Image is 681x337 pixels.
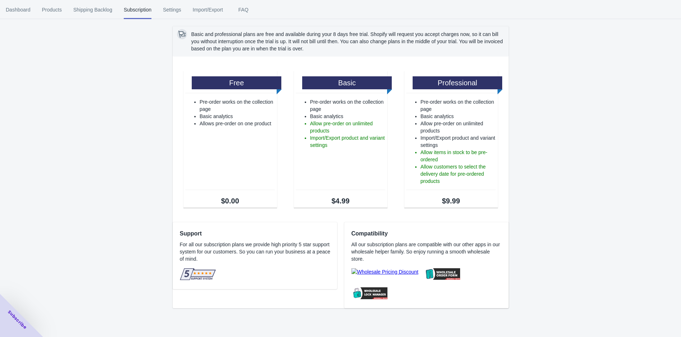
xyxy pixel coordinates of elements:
[421,134,496,149] li: Import/Export product and variant settings
[163,0,181,19] span: Settings
[180,229,336,238] h2: Support
[180,241,336,262] p: For all our subscription plans we provide high priority 5 star support system for our customers. ...
[6,0,31,19] span: Dashboard
[310,120,386,134] li: Allow pre-order on unlimited products
[296,197,386,205] span: $4.99
[421,149,496,163] li: Allow items in stock to be pre-ordered
[421,163,496,185] li: Allow customers to select the delivery date for pre-ordered products
[42,0,62,19] span: Products
[200,113,275,120] li: Basic analytics
[193,0,223,19] span: Import/Export
[192,76,282,89] h1: Free
[200,120,275,127] li: Allows pre-order on one product
[310,98,386,113] li: Pre-order works on the collection page
[191,31,504,52] p: Basic and professional plans are free and available during your 8 days free trial. Shopify will r...
[185,197,275,205] span: $0.00
[421,120,496,134] li: Allow pre-order on unlimited products
[351,268,418,275] img: Wholesale Pricing Discount
[413,76,503,89] h1: Professional
[421,98,496,113] li: Pre-order works on the collection page
[310,134,386,149] li: Import/Export product and variant settings
[73,0,112,19] span: Shipping Backlog
[180,268,216,280] img: 5 star support
[235,0,253,19] span: FAQ
[351,229,501,238] h2: Compatibility
[421,113,496,120] li: Basic analytics
[406,197,496,205] span: $9.99
[124,0,151,19] span: Subscription
[200,98,275,113] li: Pre-order works on the collection page
[424,268,460,280] img: single page order form
[351,287,387,299] img: Wholesale Lock Manager
[302,76,392,89] h1: Basic
[310,113,386,120] li: Basic analytics
[6,309,28,331] span: Subscribe
[351,241,501,262] p: All our subscription plans are compatible with our other apps in our wholesale helper family. So ...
